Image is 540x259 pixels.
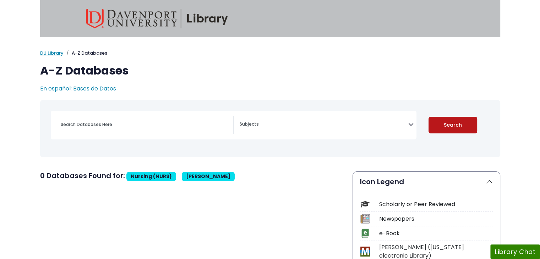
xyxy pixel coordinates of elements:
div: e-Book [379,229,493,238]
span: [PERSON_NAME] [186,173,230,180]
span: 0 Databases Found for: [40,171,125,181]
a: En español: Bases de Datos [40,84,116,93]
img: Davenport University Library [86,9,228,28]
li: A-Z Databases [64,50,107,57]
button: Library Chat [490,244,540,259]
button: Submit for Search Results [429,117,477,133]
textarea: Search [240,122,408,128]
a: DU Library [40,50,64,56]
span: Nursing (NURS) [126,172,176,181]
img: Icon e-Book [360,228,370,238]
img: Icon Newspapers [360,214,370,224]
div: Scholarly or Peer Reviewed [379,200,493,209]
button: Icon Legend [353,172,500,192]
h1: A-Z Databases [40,64,500,77]
nav: Search filters [40,100,500,157]
input: Search database by title or keyword [56,119,233,129]
img: Icon Scholarly or Peer Reviewed [360,199,370,209]
img: Icon MeL (Michigan electronic Library) [360,247,370,256]
nav: breadcrumb [40,50,500,57]
div: Newspapers [379,215,493,223]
